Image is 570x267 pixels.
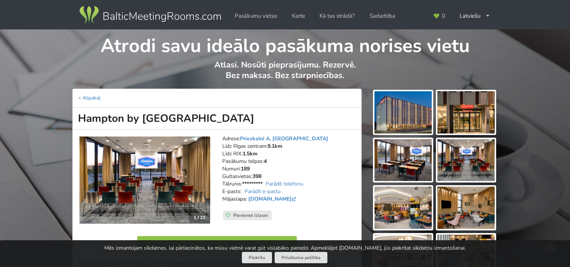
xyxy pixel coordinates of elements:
[229,9,283,23] a: Pasākumu vietas
[364,9,400,23] a: Sadarbība
[248,195,298,203] a: [DOMAIN_NAME]
[222,135,356,210] address: Adrese: Līdz Rīgas centram: Līdz RIX: Pasākumu telpas: Numuri: Gultasvietas: Tālrunis: E-pasts: M...
[240,135,328,142] a: Priezkalni A, [GEOGRAPHIC_DATA]
[437,187,495,229] img: Hampton by Hilton Riga Airport | Mārupes novads | Pasākumu vieta - galerijas bilde
[252,173,261,180] strong: 398
[242,252,272,264] button: Piekrītu
[374,139,432,181] img: Hampton by Hilton Riga Airport | Mārupes novads | Pasākumu vieta - galerijas bilde
[314,9,360,23] a: Kā tas strādā?
[78,94,101,101] a: < Atpakaļ
[245,188,281,195] a: Parādīt e-pastu
[442,13,445,19] span: 0
[79,137,210,224] a: Viesnīca | Mārupes novads | Hampton by Hilton Riga Airport 1 / 22
[287,9,310,23] a: Karte
[137,236,297,250] button: Nosūtīt pieprasījumu "Hampton by [GEOGRAPHIC_DATA]"
[264,158,267,165] strong: 4
[233,212,268,218] span: Pievienot izlasei
[374,91,432,133] img: Hampton by Hilton Riga Airport | Mārupes novads | Pasākumu vieta - galerijas bilde
[267,143,282,150] strong: 9.1km
[78,5,222,26] img: Baltic Meeting Rooms
[243,150,257,157] strong: 1.5km
[266,180,303,187] a: Parādīt telefonu
[437,91,495,133] img: Hampton by Hilton Riga Airport | Mārupes novads | Pasākumu vieta - galerijas bilde
[79,137,210,224] img: Viesnīca | Mārupes novads | Hampton by Hilton Riga Airport
[275,252,327,264] a: Privātuma politika
[189,212,210,223] div: 1 / 22
[241,165,250,172] strong: 189
[73,60,497,89] p: Atlasi. Nosūti pieprasījumu. Rezervē. Bez maksas. Bez starpniecības.
[73,29,497,58] h1: Atrodi savu ideālo pasākuma norises vietu
[72,107,362,130] h1: Hampton by [GEOGRAPHIC_DATA]
[374,187,432,229] img: Hampton by Hilton Riga Airport | Mārupes novads | Pasākumu vieta - galerijas bilde
[437,139,495,181] img: Hampton by Hilton Riga Airport | Mārupes novads | Pasākumu vieta - galerijas bilde
[454,9,495,23] div: Latviešu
